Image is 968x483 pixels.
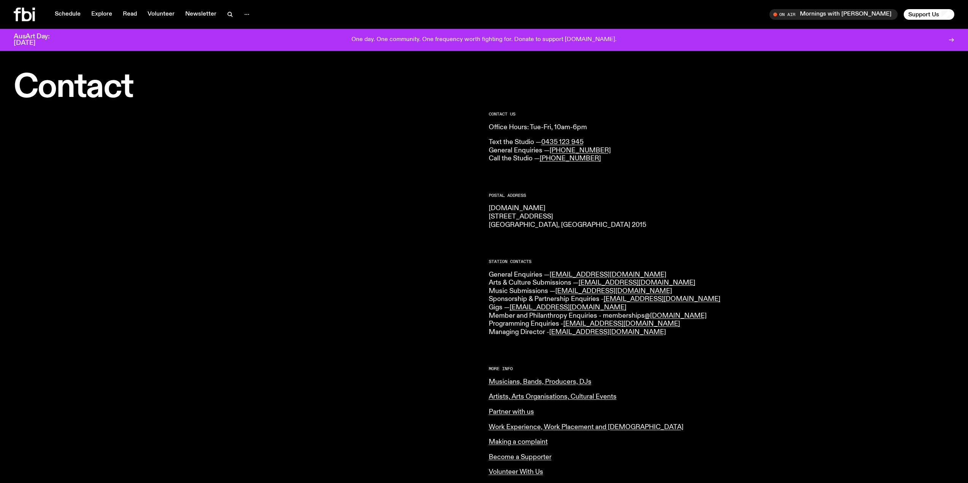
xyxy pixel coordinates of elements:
[489,454,552,461] a: Become a Supporter
[118,9,141,20] a: Read
[489,204,955,229] p: [DOMAIN_NAME] [STREET_ADDRESS] [GEOGRAPHIC_DATA], [GEOGRAPHIC_DATA] 2015
[143,9,179,20] a: Volunteer
[550,147,611,154] a: [PHONE_NUMBER]
[489,469,543,475] a: Volunteer With Us
[769,9,898,20] button: On AirMornings with [PERSON_NAME]
[510,304,626,311] a: [EMAIL_ADDRESS][DOMAIN_NAME]
[489,124,955,132] p: Office Hours: Tue-Fri, 10am-6pm
[489,367,955,371] h2: More Info
[563,320,680,327] a: [EMAIL_ADDRESS][DOMAIN_NAME]
[489,378,591,385] a: Musicians, Bands, Producers, DJs
[489,193,955,198] h2: Postal Address
[550,271,666,278] a: [EMAIL_ADDRESS][DOMAIN_NAME]
[908,11,939,18] span: Support Us
[555,288,672,295] a: [EMAIL_ADDRESS][DOMAIN_NAME]
[181,9,221,20] a: Newsletter
[489,112,955,116] h2: CONTACT US
[645,312,707,319] a: @[DOMAIN_NAME]
[50,9,85,20] a: Schedule
[489,393,617,400] a: Artists, Arts Organisations, Cultural Events
[489,271,955,337] p: General Enquiries — Arts & Culture Submissions — Music Submissions — Sponsorship & Partnership En...
[14,72,480,103] h1: Contact
[14,33,62,46] h3: AusArt Day: [DATE]
[549,329,666,336] a: [EMAIL_ADDRESS][DOMAIN_NAME]
[489,138,955,163] p: Text the Studio — General Enquiries — Call the Studio —
[904,9,954,20] button: Support Us
[351,36,617,43] p: One day. One community. One frequency worth fighting for. Donate to support [DOMAIN_NAME].
[489,260,955,264] h2: Station Contacts
[604,296,720,302] a: [EMAIL_ADDRESS][DOMAIN_NAME]
[540,155,601,162] a: [PHONE_NUMBER]
[87,9,117,20] a: Explore
[541,139,583,146] a: 0435 123 945
[489,409,534,415] a: Partner with us
[579,279,695,286] a: [EMAIL_ADDRESS][DOMAIN_NAME]
[489,424,683,431] a: Work Experience, Work Placement and [DEMOGRAPHIC_DATA]
[489,439,548,445] a: Making a complaint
